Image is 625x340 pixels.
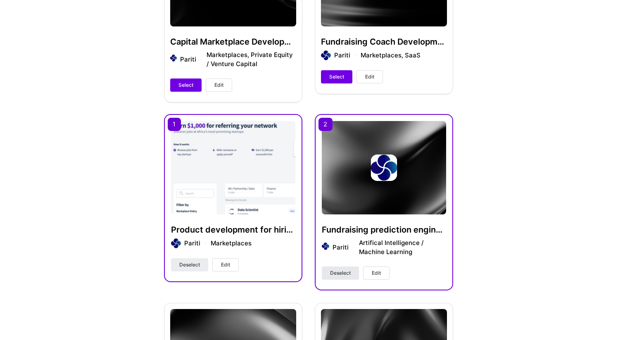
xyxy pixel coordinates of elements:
[212,258,239,271] button: Edit
[322,121,446,214] img: cover
[214,81,223,89] span: Edit
[372,269,381,277] span: Edit
[206,78,232,92] button: Edit
[221,261,230,269] span: Edit
[322,224,446,235] h4: Fundraising prediction engine & deals marketplace (0->1 product development)
[371,155,397,181] img: Company logo
[322,243,330,250] img: Company logo
[353,247,355,247] img: divider
[322,266,359,280] button: Deselect
[179,261,200,269] span: Deselect
[321,70,352,83] button: Select
[178,81,193,89] span: Select
[365,73,374,81] span: Edit
[329,73,344,81] span: Select
[356,70,383,83] button: Edit
[171,121,295,214] img: Product development for hiring talent in a fragmented market in Africa
[171,258,208,271] button: Deselect
[333,238,446,257] div: Pariti Artifical Intelligence / Machine Learning
[171,238,181,248] img: Company logo
[171,224,295,235] h4: Product development for hiring talent in a fragmented market in [GEOGRAPHIC_DATA]
[170,78,202,92] button: Select
[363,266,390,280] button: Edit
[184,239,252,248] div: Pariti Marketplaces
[330,269,351,277] span: Deselect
